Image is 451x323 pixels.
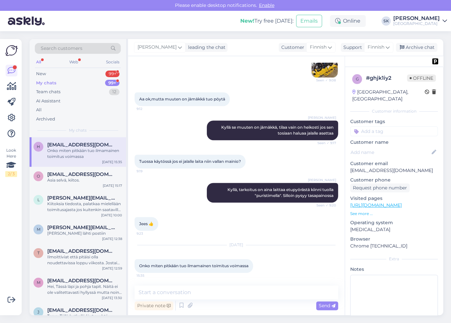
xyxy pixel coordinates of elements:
div: New [36,71,46,77]
div: leading the chat [185,44,225,51]
span: My chats [69,127,87,133]
div: Hei, Tässä läpi ja pohja tapit. Näitä ei ole valitettavasti hyllyssä mutta noin 3-4 arkipäivässä ... [47,284,122,295]
p: [MEDICAL_DATA] [350,226,438,233]
span: l [37,197,40,202]
span: jukkatiilikka@gmail.com [47,307,116,313]
span: Enable [257,2,276,8]
div: Kiitoksia tiedosta, palatkaa mielellään toimitusajasta jos kuitenkin saatavilla kauttanne :) [47,201,122,213]
span: Finnish [368,44,384,51]
div: [DATE] 15:35 [102,160,122,164]
div: [DATE] 13:30 [102,295,122,300]
p: Customer phone [350,177,438,183]
span: j [37,310,39,314]
div: 12 [109,89,119,95]
span: Send [319,303,335,309]
div: Online [330,15,366,27]
span: t [37,250,40,255]
div: Socials [105,58,121,66]
div: [DATE] 15:17 [103,183,122,188]
img: pd [432,58,438,64]
span: h [37,144,40,149]
span: Aa ok,mutta muuten on jämäkkä tuo pöytä [139,97,225,101]
span: oh2cji@proton.me [47,171,116,177]
div: Archive chat [396,43,437,52]
div: Request phone number [350,183,410,192]
span: timov56@hotmail.com [47,248,116,254]
span: Seen ✓ 9:08 [311,78,336,83]
span: harza2006@hotmail.com [47,142,116,148]
div: Customer [279,44,304,51]
span: 15:35 [137,273,161,278]
input: Add a tag [350,126,438,136]
div: Onko miten pitkään tuo ilmamainen toimitus voimassa [47,148,122,160]
div: [DATE] 12:38 [102,236,122,241]
div: 2 / 3 [5,171,17,177]
p: Notes [350,266,438,273]
span: Kyllä, tarkoitus on aina laittaa etupyörästä kiinni tuolla "puristimella". Silloin pysyy tasapain... [227,187,334,198]
input: Add name [351,149,430,156]
span: miikka.rantala99@hotmail.com [47,278,116,284]
div: Team chats [36,89,60,95]
p: Customer email [350,160,438,167]
img: Askly Logo [5,44,18,57]
p: See more ... [350,211,438,217]
button: Emails [296,15,322,27]
span: Seen ✓ 9:17 [311,140,336,145]
div: Asia selvä, kiitos. [47,177,122,183]
p: [EMAIL_ADDRESS][DOMAIN_NAME] [350,167,438,174]
span: 9:12 [137,106,161,111]
span: Finnish [310,44,327,51]
span: 9:23 [137,231,161,236]
div: Try free [DATE]: [240,17,293,25]
div: Extra [350,256,438,262]
div: Ilmoittiviat että pitäisi olla noudettavissa loppu viikosta. Jostain syystä tämä oli viivästynyt [47,254,122,266]
a: [PERSON_NAME][GEOGRAPHIC_DATA] [393,16,447,26]
div: [DATE] [135,242,338,248]
span: [PERSON_NAME] [308,178,336,183]
div: 99+ [105,80,119,86]
a: [URL][DOMAIN_NAME] [350,202,402,208]
div: [GEOGRAPHIC_DATA], [GEOGRAPHIC_DATA] [352,89,425,102]
div: [PERSON_NAME] lähti postiin [47,230,122,236]
div: [PERSON_NAME] [393,16,440,21]
span: Kyllä se muuten on jämäkkä, tilaa vain on heikosti jos sen tosiaan haluaa jalalle asettaa [221,125,334,136]
span: m [37,280,40,285]
div: Support [341,44,362,51]
p: Browser [350,236,438,243]
p: Customer tags [350,118,438,125]
span: [PERSON_NAME] [308,115,336,120]
div: [DATE] 12:59 [102,266,122,271]
span: g [356,76,359,81]
p: Operating system [350,219,438,226]
div: [DATE] 10:00 [101,213,122,218]
p: Visited pages [350,195,438,202]
div: Archived [36,116,55,122]
span: Onko miten pitkään tuo ilmamainen toimitus voimassa [139,263,248,268]
span: Offline [407,75,436,82]
span: Jees 👍 [139,221,154,226]
b: New! [240,18,254,24]
div: My chats [36,80,56,86]
div: All [36,107,42,113]
div: # ghjk1iy2 [366,74,407,82]
span: laura.forsell@solving.com [47,195,116,201]
div: Look Here [5,147,17,177]
div: 99+ [105,71,119,77]
span: Search customers [41,45,82,52]
img: Attachment [311,51,338,77]
span: o [37,174,40,179]
span: Tuossa käytössä jos ei jalalle laita niin vallan mainio? [139,159,241,164]
div: All [35,58,42,66]
span: Seen ✓ 9:20 [311,203,336,208]
div: SK [381,16,391,26]
div: [GEOGRAPHIC_DATA] [393,21,440,26]
p: Chrome [TECHNICAL_ID] [350,243,438,249]
div: Customer information [350,108,438,114]
span: m [37,227,40,232]
div: Web [68,58,79,66]
span: markus.vehmanen@gmail.com [47,225,116,230]
div: Private note [135,301,173,310]
span: 9:19 [137,169,161,174]
p: Customer name [350,139,438,146]
div: AI Assistant [36,98,60,104]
